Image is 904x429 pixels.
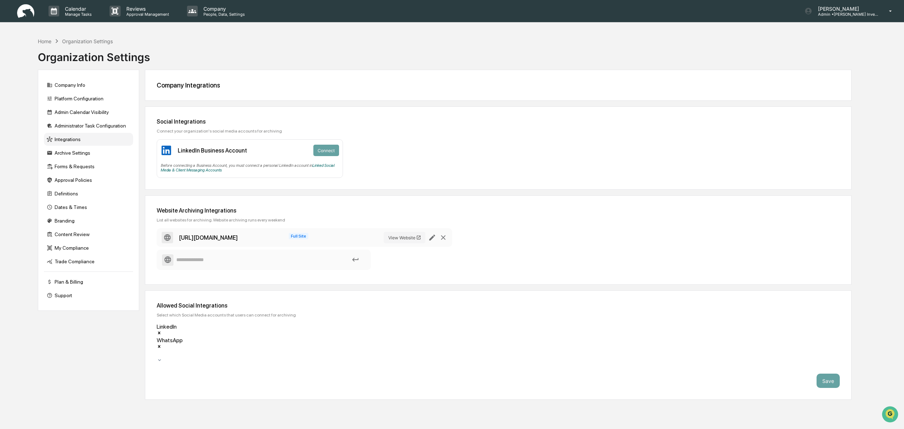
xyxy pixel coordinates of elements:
[812,6,879,12] p: [PERSON_NAME]
[59,90,89,97] span: Attestations
[44,79,133,91] div: Company Info
[121,12,173,17] p: Approval Management
[52,91,57,96] div: 🗄️
[44,160,133,173] div: Forms & Requests
[157,313,840,318] div: Select which Social Media accounts that users can connect for archiving
[44,241,133,254] div: My Compliance
[7,55,20,68] img: 1746055101610-c473b297-6a78-478c-a979-82029cc54cd1
[7,91,13,96] div: 🖐️
[44,275,133,288] div: Plan & Billing
[161,145,172,156] img: LinkedIn Business Account Icon
[44,133,133,146] div: Integrations
[121,57,130,65] button: Start new chat
[157,330,335,337] div: Remove LinkedIn
[157,118,840,125] div: Social Integrations
[44,187,133,200] div: Definitions
[289,233,308,239] span: Full Site
[44,228,133,241] div: Content Review
[59,12,95,17] p: Manage Tasks
[44,146,133,159] div: Archive Settings
[7,104,13,110] div: 🔎
[198,6,248,12] p: Company
[14,104,45,111] span: Data Lookup
[157,129,840,134] div: Connect your organization's social media accounts for archiving
[4,87,49,100] a: 🖐️Preclearance
[44,289,133,302] div: Support
[157,302,840,309] div: Allowed Social Integrations
[59,6,95,12] p: Calendar
[62,38,113,44] div: Organization Settings
[812,12,879,17] p: Admin • [PERSON_NAME] Investment Advisory
[44,92,133,105] div: Platform Configuration
[161,160,339,173] div: Before connecting a Business Account, you must connect a personal LinkedIn account in
[49,87,91,100] a: 🗄️Attestations
[24,62,90,68] div: We're available if you need us!
[179,234,238,241] div: https://www.goodwininvestment.com/
[157,337,335,344] div: WhatsApp
[157,81,840,89] div: Company Integrations
[38,45,150,64] div: Organization Settings
[161,163,334,173] a: Linked Social Media & Client Messaging Accounts
[50,121,86,126] a: Powered byPylon
[38,38,51,44] div: Home
[7,15,130,26] p: How can we help?
[384,232,426,243] button: View Website
[313,145,339,156] button: Connect
[4,101,48,114] a: 🔎Data Lookup
[44,201,133,214] div: Dates & Times
[881,405,900,425] iframe: Open customer support
[157,218,840,223] div: List all websites for archiving. Website archiving runs every weekend
[24,55,117,62] div: Start new chat
[157,207,840,214] div: Website Archiving Integrations
[198,12,248,17] p: People, Data, Settings
[17,4,34,18] img: logo
[817,374,840,388] button: Save
[121,6,173,12] p: Reviews
[44,106,133,119] div: Admin Calendar Visibility
[71,121,86,126] span: Pylon
[178,147,247,154] div: LinkedIn Business Account
[14,90,46,97] span: Preclearance
[157,344,335,350] div: Remove WhatsApp
[44,119,133,132] div: Administrator Task Configuration
[44,255,133,268] div: Trade Compliance
[44,214,133,227] div: Branding
[44,174,133,186] div: Approval Policies
[157,323,335,330] div: LinkedIn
